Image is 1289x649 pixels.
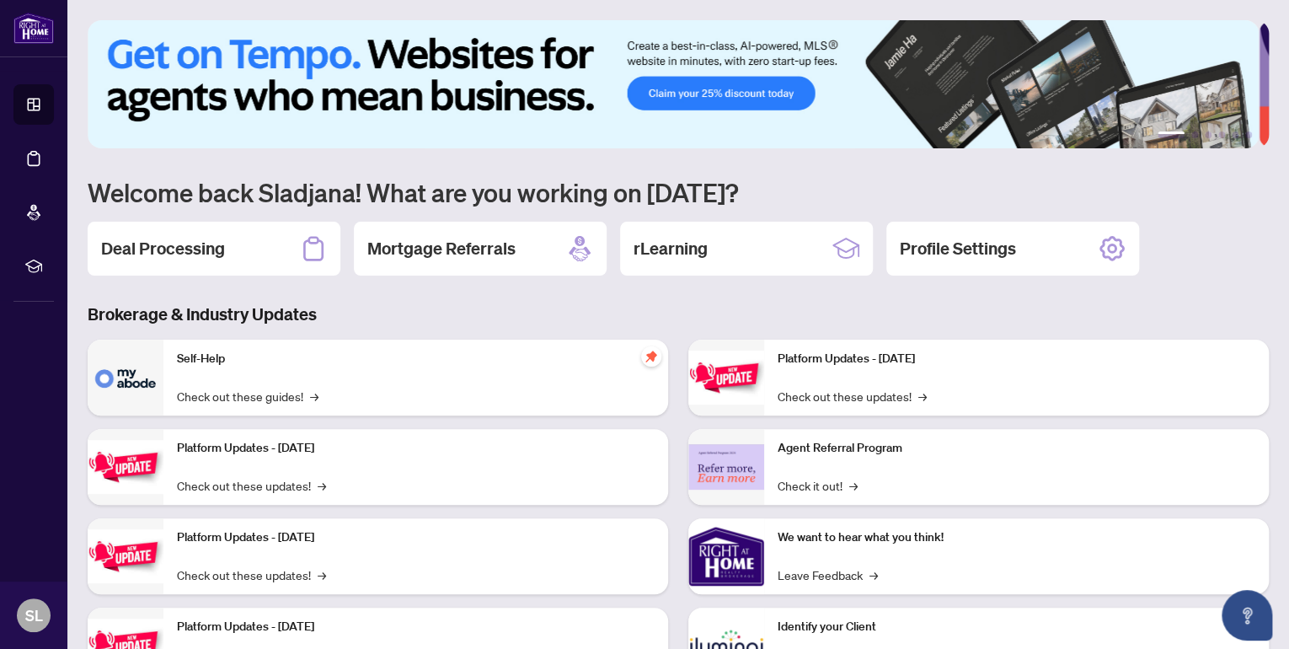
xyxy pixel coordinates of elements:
[634,237,708,260] h2: rLearning
[88,340,163,416] img: Self-Help
[88,529,163,582] img: Platform Updates - July 21, 2025
[318,476,326,495] span: →
[88,440,163,493] img: Platform Updates - September 16, 2025
[1205,131,1211,138] button: 3
[688,444,764,491] img: Agent Referral Program
[900,237,1016,260] h2: Profile Settings
[13,13,54,44] img: logo
[778,528,1255,547] p: We want to hear what you think!
[1218,131,1225,138] button: 4
[778,476,858,495] a: Check it out!→
[88,20,1259,148] img: Slide 0
[318,566,326,584] span: →
[177,387,318,405] a: Check out these guides!→
[177,618,655,636] p: Platform Updates - [DATE]
[778,566,878,584] a: Leave Feedback→
[688,518,764,594] img: We want to hear what you think!
[177,439,655,458] p: Platform Updates - [DATE]
[1158,131,1185,138] button: 1
[177,350,655,368] p: Self-Help
[177,528,655,547] p: Platform Updates - [DATE]
[177,476,326,495] a: Check out these updates!→
[778,350,1255,368] p: Platform Updates - [DATE]
[778,618,1255,636] p: Identify your Client
[1191,131,1198,138] button: 2
[869,566,878,584] span: →
[641,346,661,367] span: pushpin
[101,237,225,260] h2: Deal Processing
[918,387,927,405] span: →
[849,476,858,495] span: →
[1245,131,1252,138] button: 6
[25,603,43,627] span: SL
[310,387,318,405] span: →
[778,387,927,405] a: Check out these updates!→
[88,303,1269,326] h3: Brokerage & Industry Updates
[778,439,1255,458] p: Agent Referral Program
[688,351,764,404] img: Platform Updates - June 23, 2025
[177,566,326,584] a: Check out these updates!→
[88,176,1269,208] h1: Welcome back Sladjana! What are you working on [DATE]?
[1222,590,1272,641] button: Open asap
[1232,131,1238,138] button: 5
[367,237,516,260] h2: Mortgage Referrals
